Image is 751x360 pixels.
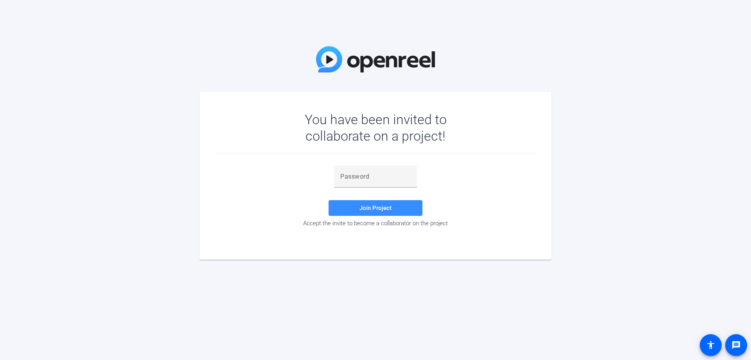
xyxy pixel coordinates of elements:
[282,111,469,144] div: You have been invited to collaborate on a project!
[359,204,392,212] span: Join Project
[316,46,435,72] img: OpenReel Logo
[215,220,536,227] div: Accept the invite to become a collaborator on the project
[340,172,411,181] input: Password
[706,340,715,350] mat-icon: accessibility
[329,200,422,216] button: Join Project
[731,340,741,350] mat-icon: message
